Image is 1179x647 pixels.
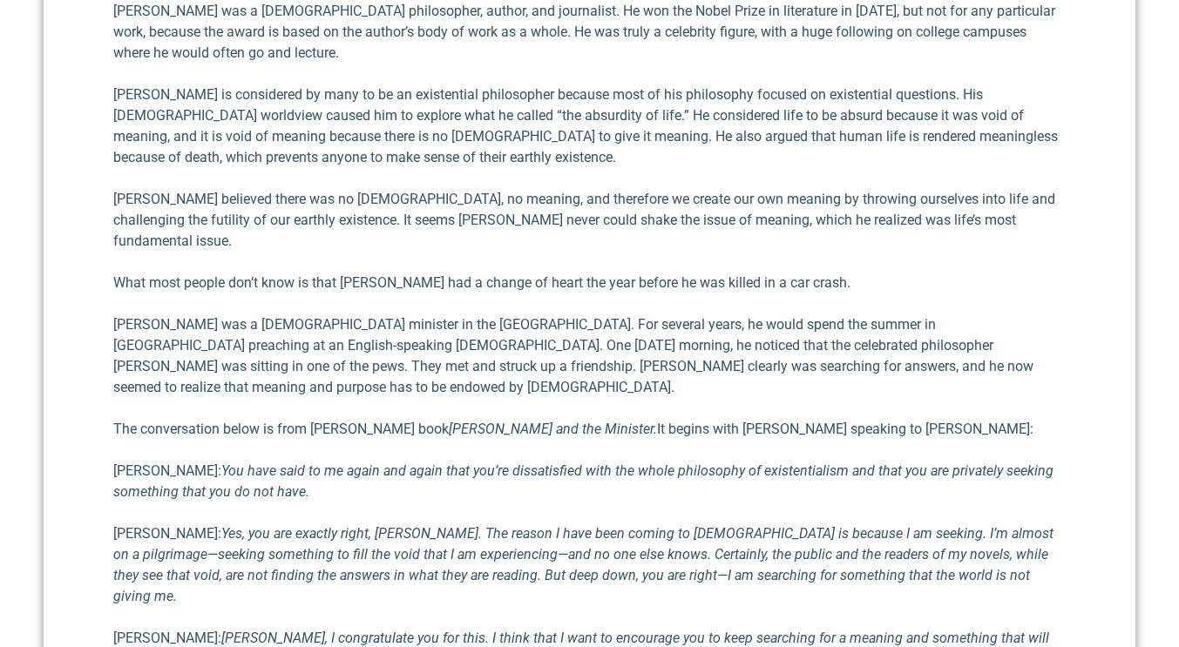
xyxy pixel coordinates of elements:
[113,419,1066,440] p: The conversation below is from [PERSON_NAME] book It begins with [PERSON_NAME] speaking to [PERSO...
[113,523,1066,607] p: [PERSON_NAME]:
[113,462,1054,500] em: You have said to me again and again that you’re dissatisfied with the whole philosophy of existen...
[113,525,1054,604] em: Yes, you are exactly right, [PERSON_NAME]. The reason I have been coming to [DEMOGRAPHIC_DATA] is...
[113,84,1066,168] p: [PERSON_NAME] is considered by many to be an existential philos­opher because most of his philoso...
[449,421,657,437] em: [PERSON_NAME] and the Minister.
[113,273,1066,293] p: What most people don’t know is that [PERSON_NAME] had a change of heart the year before he was ki...
[113,1,1066,64] p: [PERSON_NAME] was a [DEMOGRAPHIC_DATA] philosopher, author, and jour­nalist. He won the Nobel Pri...
[113,314,1066,398] p: [PERSON_NAME] was a [DEMOGRAPHIC_DATA] minister in the [GEOGRAPHIC_DATA]. For several years, he w...
[113,189,1066,252] p: [PERSON_NAME] believed there was no [DEMOGRAPHIC_DATA], no meaning, and there­fore we create our ...
[113,461,1066,502] p: [PERSON_NAME]:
